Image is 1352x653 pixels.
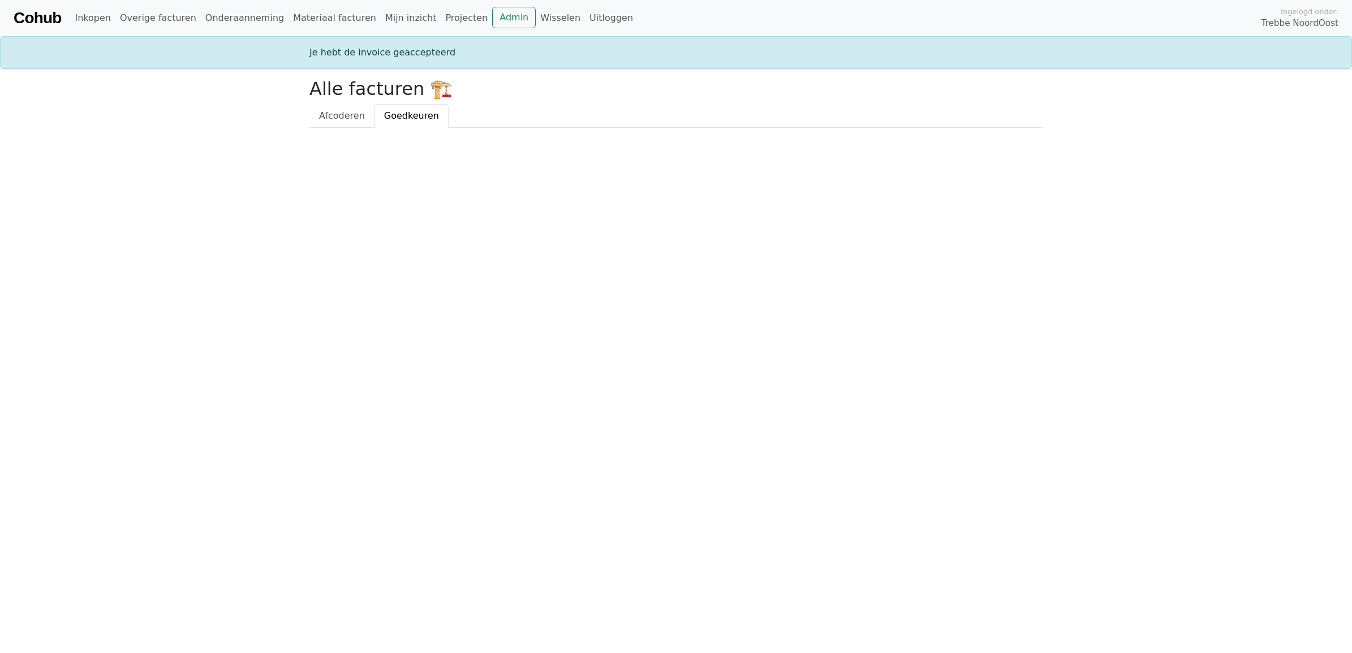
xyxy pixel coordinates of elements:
[309,104,374,128] a: Afcoderen
[384,110,439,121] span: Goedkeuren
[289,7,381,29] a: Materiaal facturen
[70,7,115,29] a: Inkopen
[309,78,1043,100] h2: Alle facturen 🏗️
[492,7,536,28] a: Admin
[319,110,365,121] span: Afcoderen
[1281,6,1338,17] span: Ingelogd onder:
[441,7,492,29] a: Projecten
[536,7,585,29] a: Wisselen
[585,7,638,29] a: Uitloggen
[14,5,61,32] a: Cohub
[381,7,441,29] a: Mijn inzicht
[374,104,449,128] a: Goedkeuren
[201,7,289,29] a: Onderaanneming
[1261,17,1338,30] span: Trebbe NoordOost
[115,7,201,29] a: Overige facturen
[303,46,1049,59] div: Je hebt de invoice geaccepteerd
